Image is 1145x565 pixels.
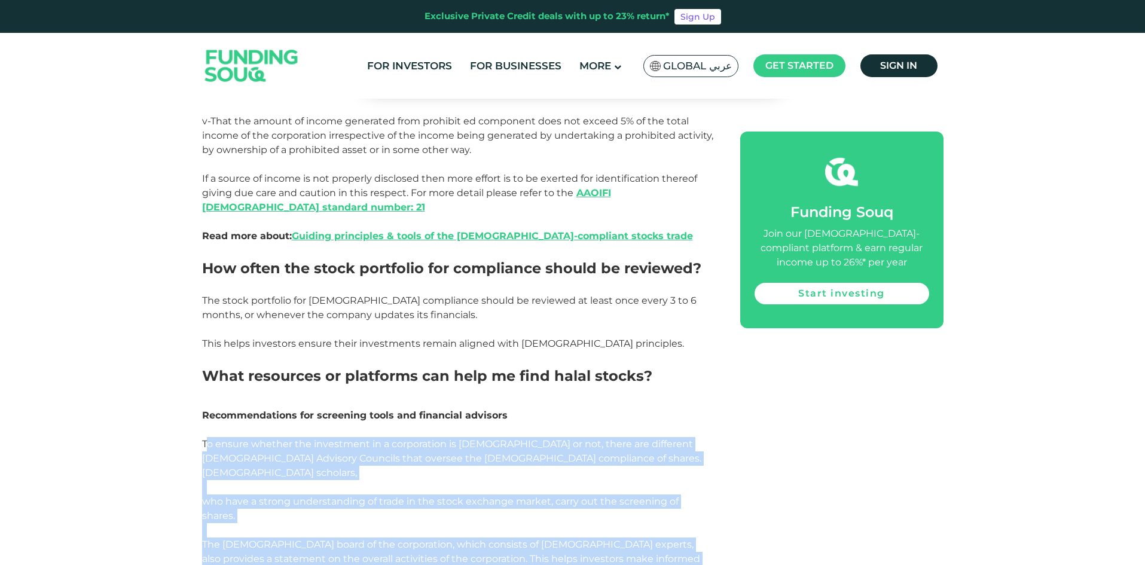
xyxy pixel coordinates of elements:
[202,295,697,320] span: The stock portfolio for [DEMOGRAPHIC_DATA] compliance should be reviewed at least once every 3 to...
[650,61,661,71] img: SA Flag
[790,203,893,221] span: Funding Souq
[860,54,938,77] a: Sign in
[202,438,701,478] span: To ensure whether the investment in a corporation is [DEMOGRAPHIC_DATA] or not, there are differe...
[202,367,652,384] span: What resources or platforms can help me find halal stocks?
[425,10,670,23] div: Exclusive Private Credit deals with up to 23% return*
[663,59,732,73] span: Global عربي
[202,230,693,242] span: Read more about:
[202,496,679,521] span: who have a strong understanding of trade in the stock exchange market, carry out the screening of...
[364,56,455,76] a: For Investors
[202,115,713,155] span: v-That the amount of income generated from prohibit ed component does not exceed 5% of the total ...
[880,60,917,71] span: Sign in
[202,187,611,213] a: AAOIFI [DEMOGRAPHIC_DATA] standard number: 21
[292,230,693,242] a: Guiding principles & tools of the [DEMOGRAPHIC_DATA]-compliant stocks trade
[674,9,721,25] a: Sign Up
[202,173,697,213] span: If a source of income is not properly disclosed then more effort is to be exerted for identificat...
[579,60,611,72] span: More
[193,36,310,96] img: Logo
[202,410,508,421] span: Recommendations for screening tools and financial advisors
[202,338,684,349] span: This helps investors ensure their investments remain aligned with [DEMOGRAPHIC_DATA] principles.
[202,259,701,277] span: How often the stock portfolio for compliance should be reviewed?
[467,56,564,76] a: For Businesses
[755,227,929,270] div: Join our [DEMOGRAPHIC_DATA]-compliant platform & earn regular income up to 26%* per year
[755,283,929,304] a: Start investing
[765,60,833,71] span: Get started
[825,155,858,188] img: fsicon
